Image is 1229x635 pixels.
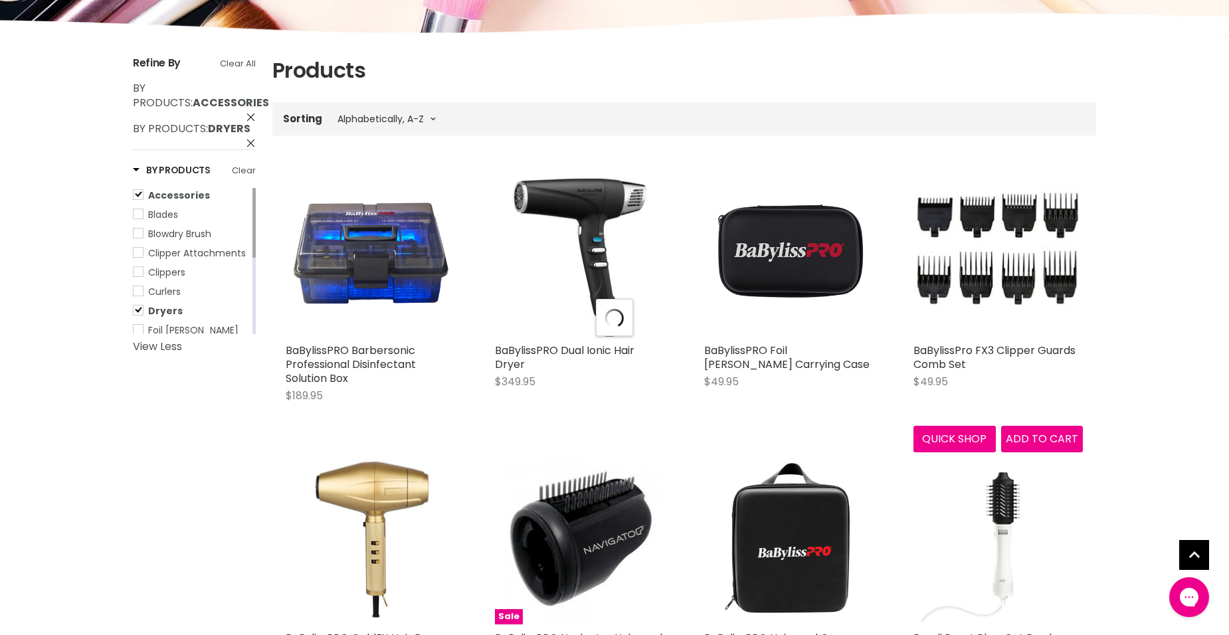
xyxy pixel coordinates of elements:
[148,266,185,279] span: Clippers
[133,265,250,280] a: Clippers
[133,227,250,241] a: Blowdry Brush
[133,341,256,353] a: View Less
[913,455,1083,624] a: Bondi Boost Blow Out Brush - 51mm
[133,304,250,318] a: Dryers
[913,457,1083,622] img: Bondi Boost Blow Out Brush - 51mm
[913,426,996,452] button: Quick shop
[495,374,535,389] span: $349.95
[1006,431,1078,446] span: Add to cart
[232,163,256,178] a: Clear
[148,189,210,202] span: Accessories
[133,207,250,222] a: Blades
[148,323,238,337] span: Foil [PERSON_NAME]
[193,95,269,110] strong: Accessories
[283,113,322,124] label: Sorting
[133,188,250,203] a: Accessories
[133,284,250,299] a: Curlers
[133,80,269,110] span: :
[272,56,1096,84] h1: Products
[1163,573,1216,622] iframe: Gorgias live chat messenger
[704,343,870,372] a: BaBylissPRO Foil [PERSON_NAME] Carrying Case
[133,323,250,337] a: Foil Shaver
[286,167,455,337] img: BaBylissPRO Barbersonic Professional Disinfectant Solution Box
[148,208,178,221] span: Blades
[913,167,1083,337] img: BaBylissPro FX3 Clipper Guards Comb Set
[133,163,211,177] h3: By Products
[148,227,211,240] span: Blowdry Brush
[495,455,664,624] a: BaBylissPRO Navigator Universal Dryer AttachmentSale
[704,374,739,389] span: $49.95
[220,56,256,71] a: Clear All
[495,455,664,624] img: BaBylissPRO Navigator Universal Dryer Attachment
[208,121,250,136] strong: Dryers
[148,285,181,298] span: Curlers
[133,80,191,110] span: By Products
[495,343,634,372] a: BaBylissPRO Dual Ionic Hair Dryer
[133,81,256,110] a: By Products: Accessories
[286,343,416,386] a: BaBylissPRO Barbersonic Professional Disinfectant Solution Box
[133,122,256,136] a: By Products: Dryers
[495,609,523,624] span: Sale
[704,455,874,624] img: BaBylissPRO Universal Case
[913,343,1076,372] a: BaBylissPro FX3 Clipper Guards Comb Set
[1001,426,1084,452] button: Add to cart
[704,167,874,337] img: BaBylissPRO Foil Shaver Carrying Case
[148,246,246,260] span: Clipper Attachments
[133,121,250,136] span: :
[133,121,206,136] span: By Products
[286,455,455,624] img: BaBylissPRO GoldFX Hair Dryer
[495,167,664,337] img: BaBylissPRO Dual Ionic Hair Dryer
[133,55,181,70] span: Refine By
[286,388,323,403] span: $189.95
[913,374,948,389] span: $49.95
[133,246,250,260] a: Clipper Attachments
[148,304,183,317] span: Dryers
